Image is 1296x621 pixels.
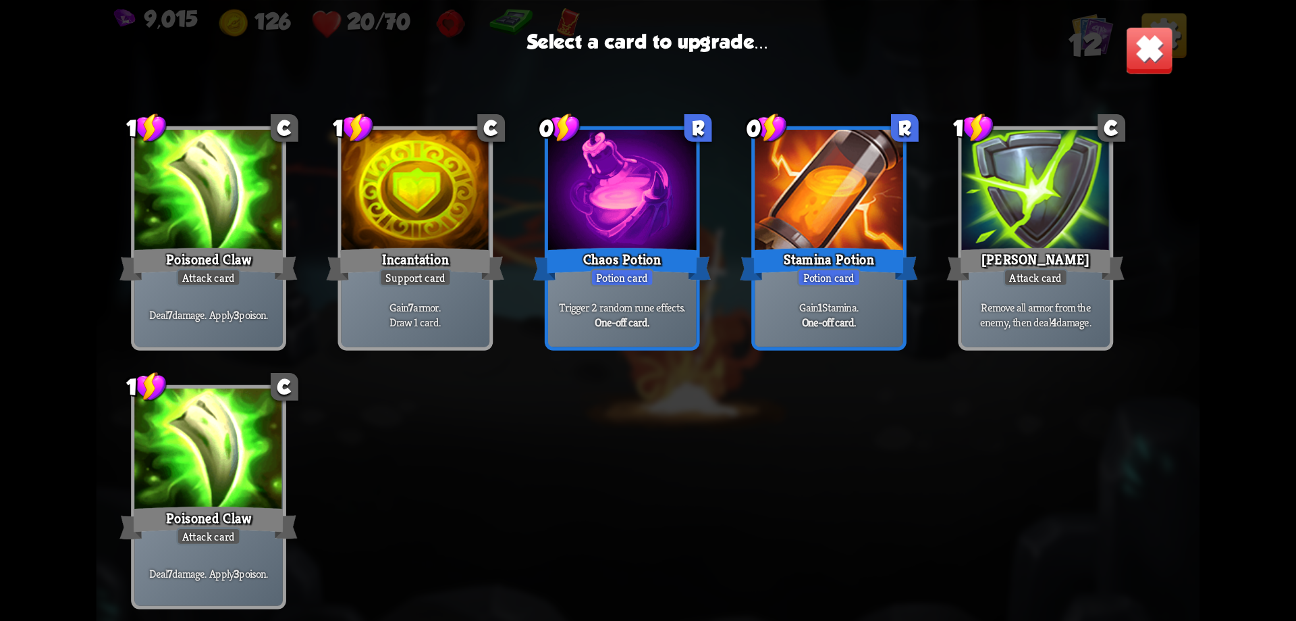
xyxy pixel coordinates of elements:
[333,112,374,143] div: 1
[138,307,279,322] p: Deal damage. Apply poison.
[891,114,919,142] div: R
[802,314,857,329] b: One-off card.
[345,300,486,329] p: Gain armor. Draw 1 card.
[234,566,239,581] b: 3
[740,244,917,284] div: Stamina Potion
[595,314,649,329] b: One-off card.
[684,114,712,142] div: R
[119,503,297,543] div: Poisoned Claw
[138,566,279,581] p: Deal damage. Apply poison.
[818,300,822,315] b: 1
[176,527,241,545] div: Attack card
[271,373,298,401] div: C
[797,268,861,287] div: Potion card
[527,30,769,53] h3: Select a card to upgrade...
[167,566,172,581] b: 7
[965,300,1106,329] p: Remove all armor from the enemy, then deal damage.
[539,112,580,143] div: 0
[327,244,504,284] div: Incantation
[1098,114,1125,142] div: C
[1125,26,1173,74] img: Close_Button.png
[477,114,505,142] div: C
[551,300,693,315] p: Trigger 2 random rune effects.
[119,244,297,284] div: Poisoned Claw
[947,244,1125,284] div: [PERSON_NAME]
[126,371,167,402] div: 1
[1051,314,1056,329] b: 4
[759,300,900,315] p: Gain Stamina.
[379,268,452,287] div: Support card
[953,112,994,143] div: 1
[271,114,298,142] div: C
[167,307,172,322] b: 7
[590,268,653,287] div: Potion card
[234,307,239,322] b: 3
[747,112,788,143] div: 0
[176,268,241,287] div: Attack card
[126,112,167,143] div: 1
[408,300,413,315] b: 7
[1004,268,1069,287] div: Attack card
[533,244,711,284] div: Chaos Potion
